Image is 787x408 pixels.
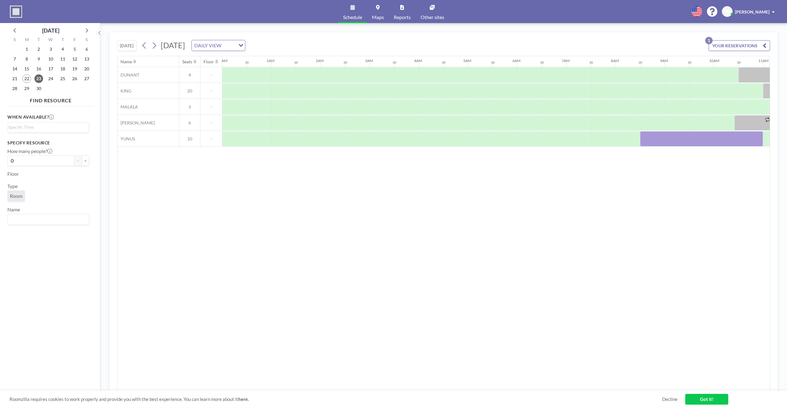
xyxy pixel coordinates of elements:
[200,104,222,110] span: -
[442,61,445,65] div: 30
[660,58,668,63] div: 9AM
[70,74,79,83] span: Friday, September 26, 2025
[316,58,324,63] div: 2AM
[34,84,43,93] span: Tuesday, September 30, 2025
[58,55,67,63] span: Thursday, September 11, 2025
[46,65,55,73] span: Wednesday, September 17, 2025
[589,61,593,65] div: 30
[421,15,444,20] span: Other sites
[34,45,43,53] span: Tuesday, September 2, 2025
[58,74,67,83] span: Thursday, September 25, 2025
[8,215,85,223] input: Search for option
[7,140,89,146] h3: Specify resource
[42,26,59,35] div: [DATE]
[82,45,91,53] span: Saturday, September 6, 2025
[70,45,79,53] span: Friday, September 5, 2025
[117,136,135,142] span: YUNUS
[117,88,131,94] span: KING
[58,45,67,53] span: Thursday, September 4, 2025
[117,72,139,78] span: DUNANT
[22,45,31,53] span: Monday, September 1, 2025
[57,36,69,44] div: T
[7,171,19,177] label: Floor
[343,61,347,65] div: 30
[7,148,52,154] label: How many people?
[161,41,185,50] span: [DATE]
[709,40,770,51] button: YOUR RESERVATIONS1
[8,214,89,225] div: Search for option
[200,72,222,78] span: -
[82,65,91,73] span: Saturday, September 20, 2025
[10,65,19,73] span: Sunday, September 14, 2025
[562,58,570,63] div: 7AM
[491,61,495,65] div: 30
[463,58,471,63] div: 5AM
[414,58,422,63] div: 4AM
[82,55,91,63] span: Saturday, September 13, 2025
[70,55,79,63] span: Friday, September 12, 2025
[70,65,79,73] span: Friday, September 19, 2025
[45,36,57,44] div: W
[705,37,713,44] p: 1
[372,15,384,20] span: Maps
[735,9,769,14] span: [PERSON_NAME]
[10,55,19,63] span: Sunday, September 7, 2025
[393,61,396,65] div: 30
[7,95,94,104] h4: FIND RESOURCE
[179,120,200,126] span: 6
[758,58,769,63] div: 11AM
[688,61,691,65] div: 30
[121,59,132,65] div: Name
[192,40,245,51] div: Search for option
[611,58,619,63] div: 8AM
[200,88,222,94] span: -
[709,58,719,63] div: 10AM
[179,104,200,110] span: 3
[179,136,200,142] span: 10
[117,40,136,51] button: [DATE]
[117,120,155,126] span: [PERSON_NAME]
[10,396,662,402] span: Roomzilla requires cookies to work properly and provide you with the best experience. You can lea...
[7,183,18,189] label: Type
[46,45,55,53] span: Wednesday, September 3, 2025
[200,136,222,142] span: -
[179,72,200,78] span: 4
[200,120,222,126] span: -
[81,36,93,44] div: S
[294,61,298,65] div: 30
[737,61,741,65] div: 30
[204,59,214,65] div: Floor
[21,36,33,44] div: M
[223,41,235,49] input: Search for option
[74,155,82,166] button: -
[10,74,19,83] span: Sunday, September 21, 2025
[9,36,21,44] div: S
[10,84,19,93] span: Sunday, September 28, 2025
[7,206,20,213] label: Name
[58,65,67,73] span: Thursday, September 18, 2025
[512,58,520,63] div: 6AM
[22,84,31,93] span: Monday, September 29, 2025
[10,6,22,18] img: organization-logo
[22,74,31,83] span: Monday, September 22, 2025
[343,15,362,20] span: Schedule
[182,59,192,65] div: Seats
[365,58,373,63] div: 3AM
[217,58,227,63] div: 12AM
[540,61,544,65] div: 30
[34,65,43,73] span: Tuesday, September 16, 2025
[8,123,89,132] div: Search for option
[639,61,642,65] div: 30
[34,55,43,63] span: Tuesday, September 9, 2025
[22,55,31,63] span: Monday, September 8, 2025
[46,74,55,83] span: Wednesday, September 24, 2025
[82,155,89,166] button: +
[394,15,411,20] span: Reports
[685,394,728,405] a: Got it!
[46,55,55,63] span: Wednesday, September 10, 2025
[193,41,223,49] span: DAILY VIEW
[8,124,85,131] input: Search for option
[22,65,31,73] span: Monday, September 15, 2025
[724,9,730,14] span: SN
[82,74,91,83] span: Saturday, September 27, 2025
